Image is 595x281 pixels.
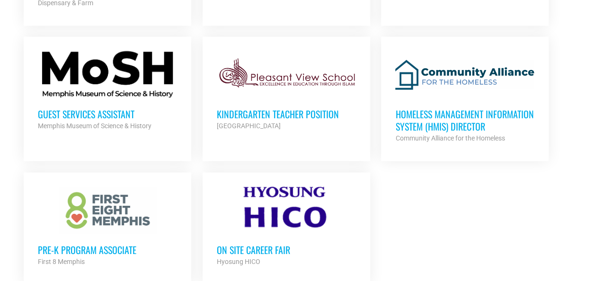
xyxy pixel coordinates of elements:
[24,37,191,146] a: Guest Services Assistant Memphis Museum of Science & History
[217,258,260,265] strong: Hyosung HICO
[381,37,549,158] a: Homeless Management Information System (HMIS) Director Community Alliance for the Homeless
[38,258,85,265] strong: First 8 Memphis
[395,108,534,132] h3: Homeless Management Information System (HMIS) Director
[217,108,356,120] h3: Kindergarten Teacher Position
[203,37,370,146] a: Kindergarten Teacher Position [GEOGRAPHIC_DATA]
[38,244,177,256] h3: Pre-K Program Associate
[217,122,281,130] strong: [GEOGRAPHIC_DATA]
[38,122,151,130] strong: Memphis Museum of Science & History
[38,108,177,120] h3: Guest Services Assistant
[217,244,356,256] h3: On Site Career Fair
[395,134,505,142] strong: Community Alliance for the Homeless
